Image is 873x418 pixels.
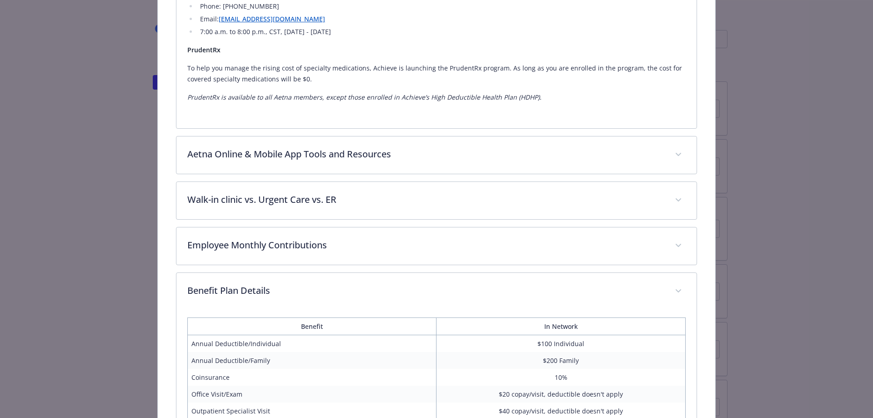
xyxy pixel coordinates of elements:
th: Benefit [187,318,436,335]
div: Benefit Plan Details [176,273,697,310]
td: $200 Family [436,352,686,369]
p: Employee Monthly Contributions [187,238,664,252]
div: Walk-in clinic vs. Urgent Care vs. ER [176,182,697,219]
td: Coinsurance [187,369,436,386]
em: PrudentRx is available to all Aetna members, except those enrolled in Achieve’s High Deductible H... [187,93,542,101]
th: In Network [436,318,686,335]
li: 7:00 a.m. to 8:00 p.m., CST, [DATE] - [DATE] [197,26,686,37]
td: Office Visit/Exam [187,386,436,403]
td: Annual Deductible/Family [187,352,436,369]
div: Employee Monthly Contributions [176,227,697,265]
a: [EMAIL_ADDRESS][DOMAIN_NAME] [219,15,325,23]
td: $20 copay/visit, deductible doesn't apply [436,386,686,403]
li: Email: [197,14,686,25]
p: Benefit Plan Details [187,284,664,297]
td: $100 Individual [436,335,686,353]
td: Annual Deductible/Individual [187,335,436,353]
strong: PrudentRx [187,45,221,54]
p: To help you manage the rising cost of specialty medications, Achieve is launching the PrudentRx p... [187,63,686,85]
p: Aetna Online & Mobile App Tools and Resources [187,147,664,161]
p: Walk-in clinic vs. Urgent Care vs. ER [187,193,664,206]
li: Phone: [PHONE_NUMBER] [197,1,686,12]
div: Aetna Online & Mobile App Tools and Resources [176,136,697,174]
td: 10% [436,369,686,386]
